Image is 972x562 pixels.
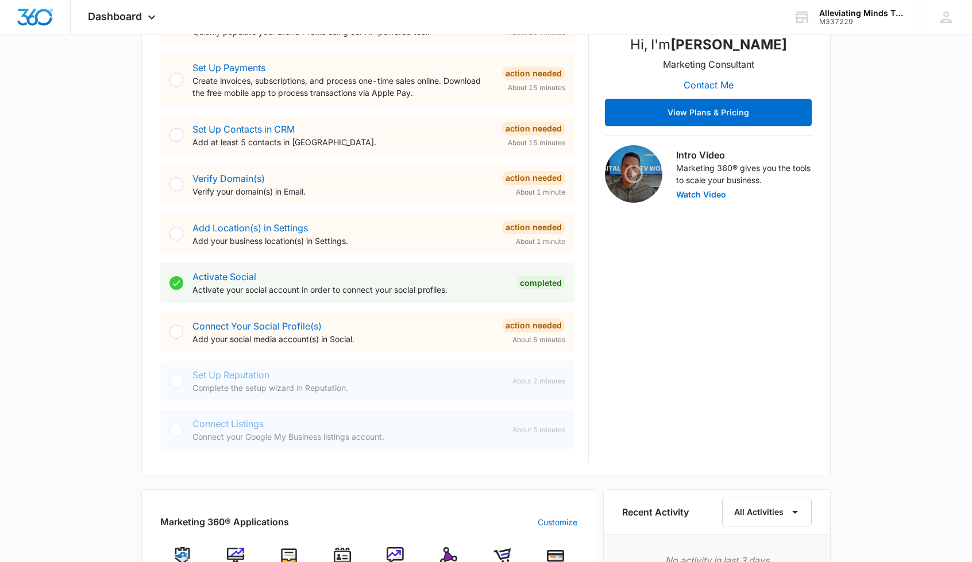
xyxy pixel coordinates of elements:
[192,75,493,99] p: Create invoices, subscriptions, and process one-time sales online. Download the free mobile app t...
[192,235,493,247] p: Add your business location(s) in Settings.
[676,148,812,162] h3: Intro Video
[192,222,308,234] a: Add Location(s) in Settings
[508,83,565,93] span: About 15 minutes
[512,376,565,386] span: About 2 minutes
[512,425,565,435] span: About 5 minutes
[605,99,812,126] button: View Plans & Pricing
[516,237,565,247] span: About 1 minute
[502,122,565,135] div: Action Needed
[672,71,745,99] button: Contact Me
[192,173,265,184] a: Verify Domain(s)
[676,162,812,186] p: Marketing 360® gives you the tools to scale your business.
[538,516,577,528] a: Customize
[622,505,689,519] h6: Recent Activity
[605,145,662,203] img: Intro Video
[722,498,812,526] button: All Activities
[88,10,142,22] span: Dashboard
[508,138,565,148] span: About 15 minutes
[192,333,493,345] p: Add your social media account(s) in Social.
[192,284,507,296] p: Activate your social account in order to connect your social profiles.
[516,187,565,197] span: About 1 minute
[670,36,787,53] strong: [PERSON_NAME]
[192,62,265,73] a: Set Up Payments
[192,123,295,135] a: Set Up Contacts in CRM
[160,515,289,529] h2: Marketing 360® Applications
[819,18,903,26] div: account id
[192,271,256,282] a: Activate Social
[512,335,565,345] span: About 5 minutes
[516,276,565,290] div: Completed
[192,185,493,197] p: Verify your domain(s) in Email.
[819,9,903,18] div: account name
[192,431,503,443] p: Connect your Google My Business listings account.
[663,57,754,71] p: Marketing Consultant
[192,136,493,148] p: Add at least 5 contacts in [GEOGRAPHIC_DATA].
[676,191,726,199] button: Watch Video
[192,320,322,332] a: Connect Your Social Profile(s)
[502,220,565,234] div: Action Needed
[630,34,787,55] p: Hi, I'm
[502,67,565,80] div: Action Needed
[502,319,565,332] div: Action Needed
[502,171,565,185] div: Action Needed
[192,382,503,394] p: Complete the setup wizard in Reputation.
